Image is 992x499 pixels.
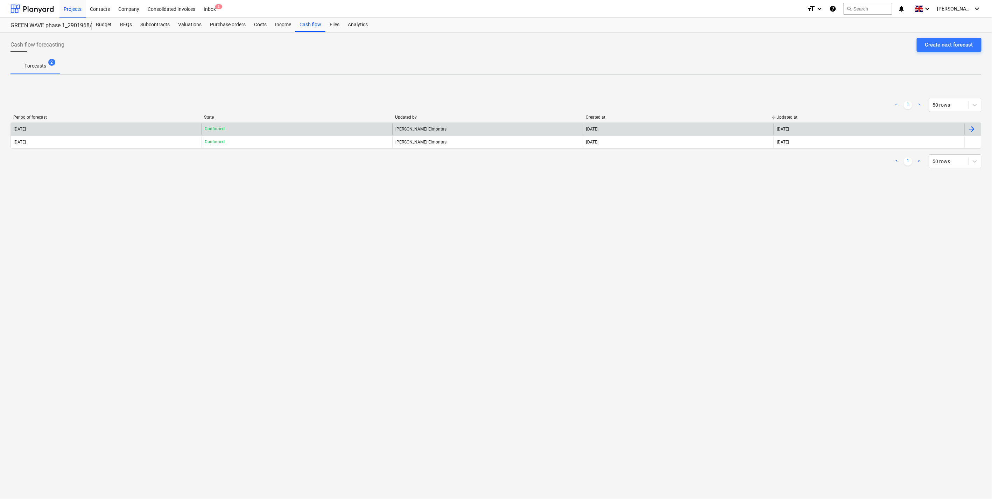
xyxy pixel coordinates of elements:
a: Previous page [893,101,901,109]
a: Cash flow [295,18,325,32]
a: Next page [915,101,923,109]
a: Next page [915,157,923,166]
a: Analytics [344,18,372,32]
button: Search [843,3,892,15]
a: Costs [250,18,271,32]
span: 2 [48,59,55,66]
i: keyboard_arrow_down [973,5,982,13]
div: Updated at [777,115,962,120]
a: Page 1 is your current page [904,101,912,109]
i: Knowledge base [829,5,836,13]
div: [DATE] [777,140,789,145]
div: GREEN WAVE phase 1_2901968/2901969/2901972 [10,22,83,29]
div: Updated by [395,115,580,120]
a: Valuations [174,18,206,32]
i: format_size [807,5,815,13]
a: RFQs [116,18,136,32]
iframe: Chat Widget [957,465,992,499]
div: Period of forecast [13,115,198,120]
div: [DATE] [14,127,26,132]
div: [DATE] [777,127,789,132]
div: [PERSON_NAME] Eimontas [392,124,583,135]
p: Confirmed [205,126,225,132]
p: Confirmed [205,139,225,145]
span: 2 [215,4,222,9]
span: [PERSON_NAME] [937,6,972,12]
span: Cash flow forecasting [10,41,64,49]
button: Create next forecast [917,38,982,52]
div: Created at [586,115,771,120]
i: keyboard_arrow_down [815,5,824,13]
div: [PERSON_NAME] Eimontas [392,136,583,148]
a: Page 1 is your current page [904,157,912,166]
a: Previous page [893,157,901,166]
i: notifications [898,5,905,13]
a: Purchase orders [206,18,250,32]
div: [DATE] [586,127,598,132]
div: [DATE] [586,140,598,145]
div: [DATE] [14,140,26,145]
div: Create next forecast [925,40,973,49]
a: Files [325,18,344,32]
i: keyboard_arrow_down [923,5,932,13]
a: Budget [92,18,116,32]
span: search [846,6,852,12]
a: Income [271,18,295,32]
p: Forecasts [24,62,46,70]
div: State [204,115,389,120]
a: Subcontracts [136,18,174,32]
